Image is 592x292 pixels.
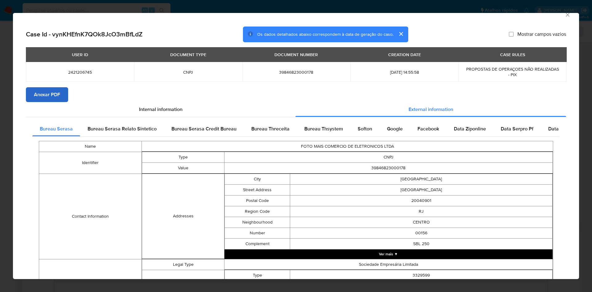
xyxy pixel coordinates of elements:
[224,174,290,184] td: City
[171,125,236,132] span: Bureau Serasa Credit Bureau
[32,121,560,136] div: Detailed external info
[409,106,453,113] span: External information
[501,125,533,132] span: Data Serpro Pf
[68,49,92,60] div: USER ID
[290,184,553,195] td: [GEOGRAPHIC_DATA]
[142,162,224,173] td: Value
[548,125,581,132] span: Data Serpro Pj
[224,249,553,259] button: Expand array
[290,206,553,217] td: RJ
[224,238,290,249] td: Complement
[454,125,486,132] span: Data Ziponline
[142,174,224,259] td: Addresses
[34,88,60,101] span: Anexar PDF
[393,27,408,41] button: cerrar
[358,69,451,75] span: [DATE] 14:55:58
[142,69,235,75] span: CNPJ
[26,30,142,38] h2: Case Id - vynKHEfnK7QOk8JcO3mBfLdZ
[290,228,553,238] td: 00156
[39,174,142,259] td: Contact Information
[251,125,290,132] span: Bureau Threceita
[304,125,343,132] span: Bureau Thsystem
[40,125,73,132] span: Bureau Serasa
[13,13,579,279] div: closure-recommendation-modal
[496,49,529,60] div: CASE RULES
[224,184,290,195] td: Street Address
[257,31,393,37] span: Os dados detalhados abaixo correspondem à data de geração do caso.
[387,125,403,132] span: Google
[290,174,553,184] td: [GEOGRAPHIC_DATA]
[39,141,142,152] td: Name
[166,49,210,60] div: DOCUMENT TYPE
[224,206,290,217] td: Region Code
[384,49,425,60] div: CREATION DATE
[271,49,322,60] div: DOCUMENT NUMBER
[466,66,559,78] span: PROPOSTAS DE OPERAÇOES NÃO REALIZADAS - PIX
[358,125,372,132] span: Softon
[39,152,142,174] td: Identifier
[290,195,553,206] td: 20040901
[88,125,157,132] span: Bureau Serasa Relato Sintetico
[224,259,553,270] td: Sociedade Empresária Limitada
[33,69,127,75] span: 2421206745
[224,152,553,162] td: CNPJ
[224,270,290,281] td: Type
[142,259,224,270] td: Legal Type
[517,31,566,37] span: Mostrar campos vazios
[139,106,183,113] span: Internal information
[26,87,68,102] button: Anexar PDF
[565,12,570,17] button: Fechar a janela
[290,238,553,249] td: SBL 250
[250,69,343,75] span: 39846823000178
[417,125,439,132] span: Facebook
[224,217,290,228] td: Neighbourhood
[224,228,290,238] td: Number
[142,152,224,162] td: Type
[509,32,514,37] input: Mostrar campos vazios
[290,217,553,228] td: CENTRO
[224,195,290,206] td: Postal Code
[290,270,553,281] td: 3329599
[142,141,553,152] td: FOTO MAIS COMERCIO DE ELETRONICOS LTDA
[26,102,566,117] div: Detailed info
[224,162,553,173] td: 39846823000178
